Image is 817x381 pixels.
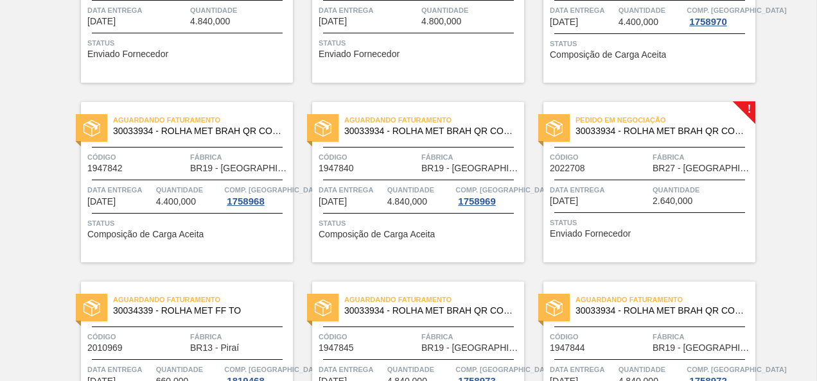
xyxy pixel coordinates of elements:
span: Fábrica [190,330,290,343]
span: Comp. Carga [687,363,786,376]
span: 15/09/2025 [319,197,347,207]
span: Data entrega [87,4,187,17]
span: Fábrica [653,151,752,164]
span: 15/09/2025 [550,17,578,27]
span: Quantidade [156,183,222,196]
span: Composição de Carga Aceita [550,50,666,60]
img: status [546,120,563,137]
span: Quantidade [387,183,453,196]
span: Comp. Carga [224,363,324,376]
span: Data entrega [319,183,384,196]
a: Comp. [GEOGRAPHIC_DATA]1758969 [455,183,521,207]
span: 30033934 - ROLHA MET BRAH QR CODE 021CX105 [113,126,283,136]
span: 4.840,000 [190,17,230,26]
span: BR19 - Nova Rio [421,164,521,173]
span: Quantidade [619,363,684,376]
div: 1758969 [455,196,498,207]
span: Status [550,216,752,229]
span: 30033934 - ROLHA MET BRAH QR CODE 021CX105 [575,126,745,136]
span: 15/09/2025 [87,197,116,207]
span: Status [87,217,290,230]
span: BR27 - Nova Minas [653,164,752,173]
span: Código [550,151,649,164]
span: 4.800,000 [421,17,461,26]
span: Aguardando Faturamento [575,293,755,306]
span: 30033934 - ROLHA MET BRAH QR CODE 021CX105 [344,126,514,136]
span: Status [87,37,290,49]
span: Aguardando Faturamento [344,114,524,126]
span: Quantidade [190,4,290,17]
span: 2010969 [87,343,123,353]
span: 1947842 [87,164,123,173]
img: status [315,300,331,316]
span: Código [550,330,649,343]
span: Status [319,217,521,230]
span: 4.840,000 [387,197,427,207]
img: status [546,300,563,316]
span: Fábrica [190,151,290,164]
span: Fábrica [421,151,521,164]
span: Quantidade [156,363,222,376]
div: 1758970 [687,17,729,27]
img: status [83,300,100,316]
a: Comp. [GEOGRAPHIC_DATA]1758968 [224,183,290,207]
span: 18/09/2025 [550,196,578,206]
span: 2.640,000 [653,196,692,206]
span: Quantidade [619,4,684,17]
div: 1758968 [224,196,267,207]
span: Fábrica [653,330,752,343]
span: BR19 - Nova Rio [421,343,521,353]
span: 4.400,000 [619,17,658,27]
span: Aguardando Faturamento [113,293,293,306]
span: Quantidade [387,363,453,376]
a: statusAguardando Faturamento30033934 - ROLHA MET BRAH QR CODE 021CX105Código1947840FábricaBR19 - ... [293,102,524,262]
span: 08/09/2025 [87,17,116,26]
span: 1947845 [319,343,354,353]
span: 1947844 [550,343,585,353]
span: Código [87,330,187,343]
span: Fábrica [421,330,521,343]
span: BR19 - Nova Rio [190,164,290,173]
span: Aguardando Faturamento [344,293,524,306]
span: Data entrega [87,363,153,376]
span: Data entrega [550,4,615,17]
span: 2022708 [550,164,585,173]
a: !statusPedido em Negociação30033934 - ROLHA MET BRAH QR CODE 021CX105Código2022708FábricaBR27 - [... [524,102,755,262]
span: Data entrega [319,363,384,376]
span: Quantidade [421,4,521,17]
span: Enviado Fornecedor [319,49,400,59]
a: statusAguardando Faturamento30033934 - ROLHA MET BRAH QR CODE 021CX105Código1947842FábricaBR19 - ... [62,102,293,262]
span: Data entrega [87,183,153,196]
span: 1947840 [319,164,354,173]
span: BR19 - Nova Rio [653,343,752,353]
span: Data entrega [550,183,649,196]
span: Comp. Carga [687,4,786,17]
span: 4.400,000 [156,197,196,207]
span: Data entrega [319,4,418,17]
span: 11/09/2025 [319,17,347,26]
span: Código [319,330,418,343]
span: Quantidade [653,183,752,196]
span: Comp. Carga [224,183,324,196]
span: Código [87,151,187,164]
img: status [315,120,331,137]
span: Pedido em Negociação [575,114,755,126]
span: Composição de Carga Aceita [87,230,204,239]
span: 30033934 - ROLHA MET BRAH QR CODE 021CX105 [344,306,514,316]
a: Comp. [GEOGRAPHIC_DATA]1758970 [687,4,752,27]
span: Data entrega [550,363,615,376]
span: Comp. Carga [455,363,555,376]
span: Código [319,151,418,164]
span: Comp. Carga [455,183,555,196]
span: BR13 - Piraí [190,343,239,353]
span: Composição de Carga Aceita [319,230,435,239]
span: 30034339 - ROLHA MET FF TO [113,306,283,316]
span: Status [550,37,752,50]
span: Enviado Fornecedor [550,229,631,239]
span: Enviado Fornecedor [87,49,168,59]
span: Status [319,37,521,49]
span: Aguardando Faturamento [113,114,293,126]
img: status [83,120,100,137]
span: 30033934 - ROLHA MET BRAH QR CODE 021CX105 [575,306,745,316]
